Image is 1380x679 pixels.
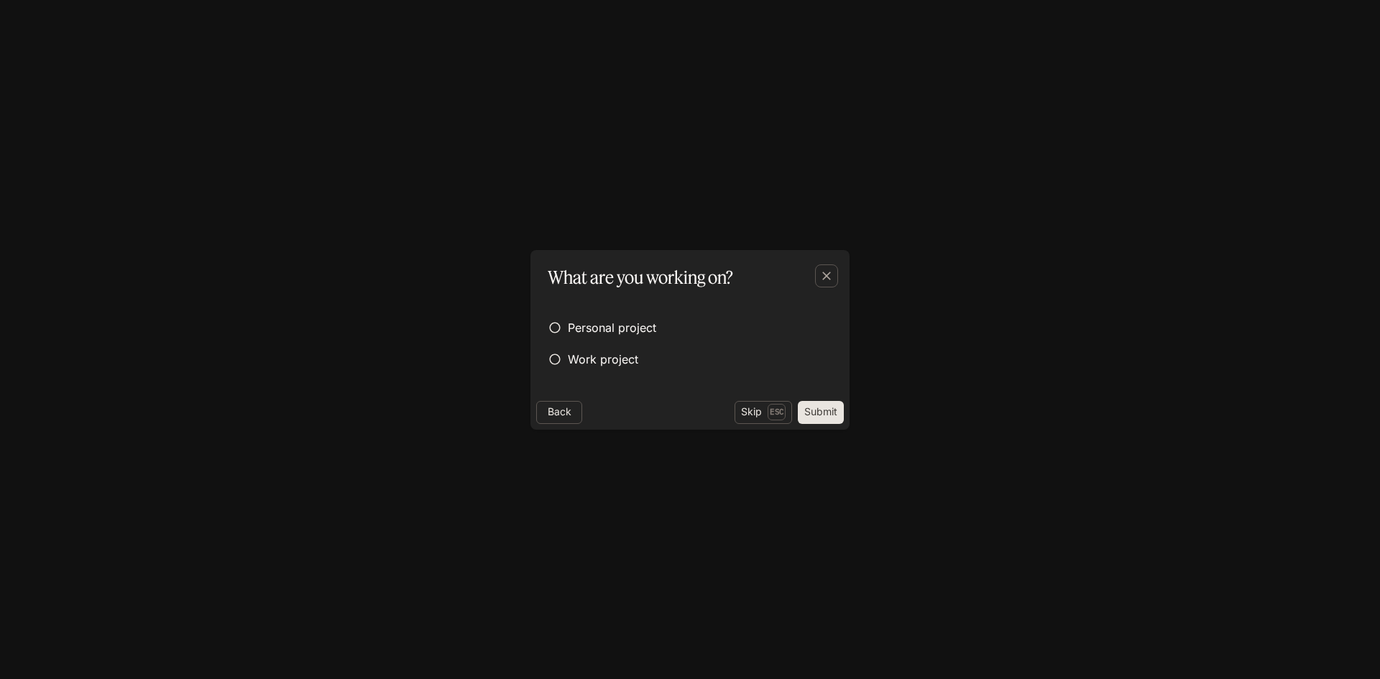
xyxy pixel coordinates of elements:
p: Esc [768,404,786,420]
span: Work project [568,351,638,368]
button: Submit [798,401,844,424]
button: Back [536,401,582,424]
p: What are you working on? [548,264,733,290]
button: SkipEsc [735,401,792,424]
span: Personal project [568,319,656,336]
